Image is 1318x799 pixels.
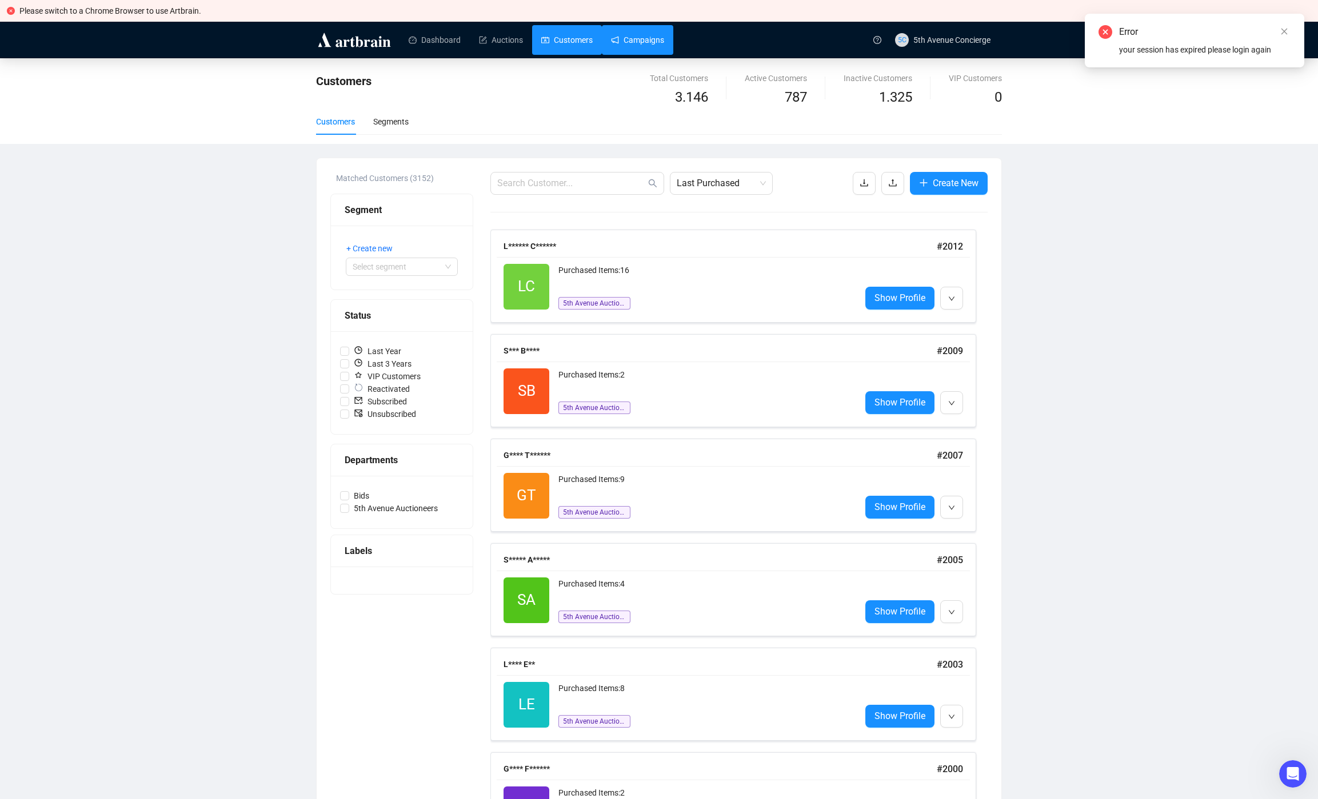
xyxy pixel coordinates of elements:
[518,275,535,298] span: LC
[745,72,807,85] div: Active Customers
[937,241,963,252] span: # 2012
[479,25,523,55] a: Auctions
[316,115,355,128] div: Customers
[874,395,925,409] span: Show Profile
[937,346,963,356] span: # 2009
[345,544,459,558] div: Labels
[937,555,963,565] span: # 2005
[558,368,852,391] div: Purchased Items: 2
[409,25,461,55] a: Dashboard
[349,502,442,515] span: 5th Avenue Auctioneers
[345,308,459,323] div: Status
[558,297,630,310] span: 5th Avenue Auctioneers
[648,179,657,188] span: search
[316,74,372,88] span: Customers
[913,35,991,45] span: 5th Avenue Concierge
[860,178,869,187] span: download
[558,715,630,728] span: 5th Avenue Auctioneers
[490,543,988,636] a: S***** A*****#2005SAPurchased Items:45th Avenue AuctioneersShow Profile
[933,176,978,190] span: Create New
[886,89,912,105] span: .325
[1279,760,1307,788] iframe: Intercom live chat
[677,172,766,194] span: Last Purchased
[949,72,1002,85] div: VIP Customers
[873,36,881,44] span: question-circle
[948,713,955,720] span: down
[611,25,664,55] a: Campaigns
[349,370,425,383] span: VIP Customers
[879,89,886,105] span: 1
[490,230,988,323] a: L****** C******#2012LCPurchased Items:165th Avenue AuctioneersShow Profile
[349,408,421,420] span: Unsubscribed
[937,764,963,774] span: # 2000
[865,287,934,310] a: Show Profile
[517,588,536,612] span: SA
[518,379,536,403] span: SB
[349,383,414,395] span: Reactivated
[490,334,988,427] a: S*** B****#2009SBPurchased Items:25th Avenue AuctioneersShow Profile
[497,176,646,190] input: Search Customer...
[937,450,963,461] span: # 2007
[558,682,852,705] div: Purchased Items: 8
[682,89,708,105] span: .146
[558,401,630,414] span: 5th Avenue Auctioneers
[785,89,807,105] span: 787
[490,439,988,532] a: G**** T******#2007GTPurchased Items:95th Avenue AuctioneersShow Profile
[948,295,955,302] span: down
[541,25,593,55] a: Customers
[937,659,963,670] span: # 2003
[558,611,630,623] span: 5th Avenue Auctioneers
[316,31,393,49] img: logo
[349,395,412,408] span: Subscribed
[874,500,925,514] span: Show Profile
[349,345,406,358] span: Last Year
[345,453,459,467] div: Departments
[345,203,459,217] div: Segment
[349,358,416,370] span: Last 3 Years
[373,115,409,128] div: Segments
[919,178,928,187] span: plus
[865,496,934,519] a: Show Profile
[888,178,897,187] span: upload
[874,709,925,723] span: Show Profile
[336,172,473,184] div: Matched Customers (3152)
[948,609,955,616] span: down
[874,291,925,305] span: Show Profile
[865,391,934,414] a: Show Profile
[910,172,988,195] button: Create New
[948,504,955,511] span: down
[7,7,15,15] span: close-circle
[948,400,955,407] span: down
[865,705,934,728] a: Show Profile
[874,604,925,619] span: Show Profile
[897,34,906,46] span: 5C
[517,484,536,507] span: GT
[675,89,682,105] span: 3
[865,600,934,623] a: Show Profile
[346,242,393,255] span: + Create new
[19,5,1311,17] div: Please switch to a Chrome Browser to use Artbrain.
[558,473,852,496] div: Purchased Items: 9
[558,264,852,287] div: Purchased Items: 16
[558,577,852,600] div: Purchased Items: 4
[866,22,888,58] a: question-circle
[558,506,630,519] span: 5th Avenue Auctioneers
[518,693,535,716] span: LE
[995,89,1002,105] span: 0
[346,239,402,258] button: + Create new
[349,489,374,502] span: Bids
[844,72,912,85] div: Inactive Customers
[650,72,708,85] div: Total Customers
[490,648,988,741] a: L**** E**#2003LEPurchased Items:85th Avenue AuctioneersShow Profile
